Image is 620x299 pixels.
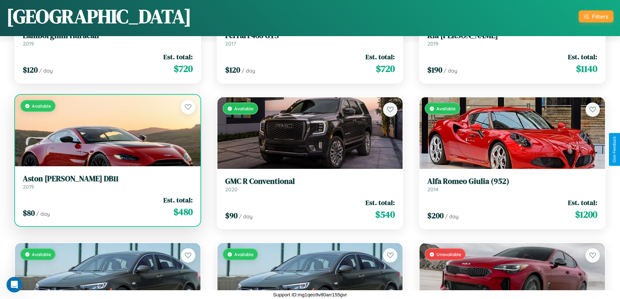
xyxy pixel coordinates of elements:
a: Ferrari 488 GTS2017 [225,31,395,47]
span: $ 1140 [576,62,597,75]
span: Available [32,251,51,257]
span: Unavailable [436,251,461,257]
a: Alfa Romeo Giulia (952)2014 [427,177,597,193]
a: GMC R Conventional2020 [225,177,395,193]
span: $ 480 [173,205,193,218]
a: Kia [PERSON_NAME]2019 [427,31,597,47]
div: Filters [592,13,608,20]
p: Support ID: mg1qeo9v80arr155gvr [273,290,347,299]
span: Available [32,103,51,109]
span: $ 90 [225,210,238,221]
span: $ 1200 [575,208,597,221]
span: / day [239,213,253,220]
span: 2020 [225,186,238,193]
span: 2019 [23,183,34,190]
span: Available [436,106,456,111]
span: 2019 [427,40,438,47]
h3: GMC R Conventional [225,177,395,186]
span: $ 120 [225,64,240,75]
span: 2014 [427,186,438,193]
div: Give Feedback [612,136,617,163]
span: $ 120 [23,64,38,75]
span: $ 540 [375,208,395,221]
span: $ 720 [376,62,395,75]
span: $ 80 [23,208,35,218]
span: Available [234,106,254,111]
span: 2019 [23,40,34,47]
span: Est. total: [163,52,193,61]
h1: [GEOGRAPHIC_DATA] [7,3,191,30]
span: / day [36,211,50,217]
a: Lamborghini Huracan2019 [23,31,193,47]
span: / day [39,67,53,74]
span: Available [234,251,254,257]
iframe: Intercom live chat [7,277,22,292]
span: Est. total: [365,198,395,207]
span: / day [241,67,255,74]
a: Aston [PERSON_NAME] DB112019 [23,174,193,190]
span: Est. total: [568,198,597,207]
span: Est. total: [163,195,193,205]
h3: Alfa Romeo Giulia (952) [427,177,597,186]
span: $ 200 [427,210,444,221]
h3: Aston [PERSON_NAME] DB11 [23,174,193,183]
span: Est. total: [568,52,597,61]
span: $ 190 [427,64,442,75]
span: / day [445,213,459,220]
span: Est. total: [365,52,395,61]
span: / day [444,67,457,74]
span: 2017 [225,40,236,47]
button: Filters [579,10,613,22]
span: $ 720 [174,62,193,75]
